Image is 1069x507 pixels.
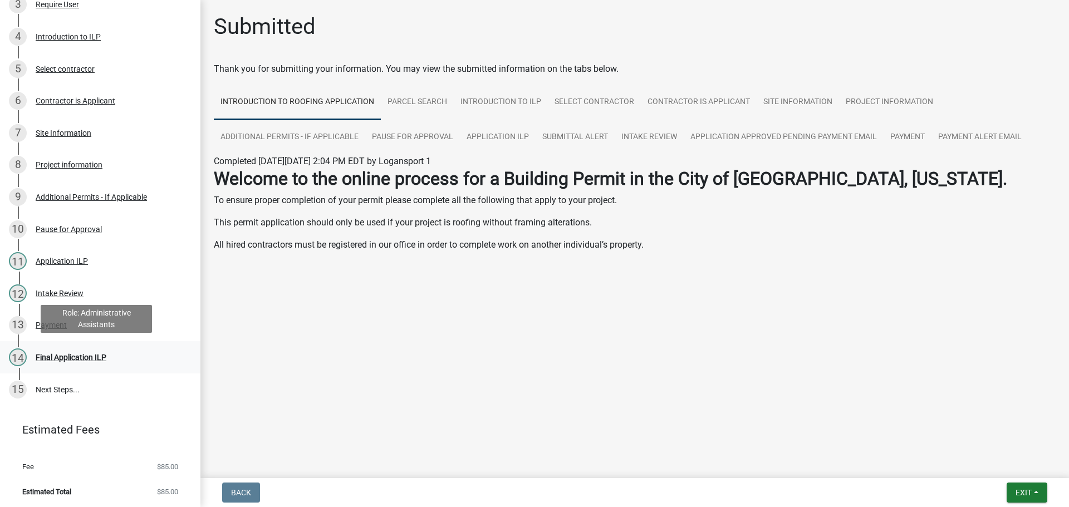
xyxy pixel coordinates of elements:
a: Introduction to Roofing Application [214,85,381,120]
div: Application ILP [36,257,88,265]
span: Estimated Total [22,488,71,495]
a: Site Information [757,85,839,120]
span: Exit [1016,488,1032,497]
div: 11 [9,252,27,270]
div: 10 [9,220,27,238]
a: Payment [884,120,931,155]
button: Exit [1007,483,1047,503]
a: Intake Review [615,120,684,155]
a: Contractor is Applicant [641,85,757,120]
a: Parcel search [381,85,454,120]
div: Select contractor [36,65,95,73]
div: 14 [9,348,27,366]
span: $85.00 [157,463,178,470]
div: Project information [36,161,102,169]
span: Fee [22,463,34,470]
div: 9 [9,188,27,206]
div: Contractor is Applicant [36,97,115,105]
a: Application Approved Pending Payment Email [684,120,884,155]
a: Additional Permits - If Applicable [214,120,365,155]
div: 6 [9,92,27,110]
p: To ensure proper completion of your permit please complete all the following that apply to your p... [214,194,1056,207]
h1: Submitted [214,13,316,40]
div: Require User [36,1,79,8]
span: Completed [DATE][DATE] 2:04 PM EDT by Logansport 1 [214,156,431,166]
div: Site Information [36,129,91,137]
div: Intake Review [36,289,84,297]
div: 12 [9,284,27,302]
p: All hired contractors must be registered in our office in order to complete work on another indiv... [214,238,1056,252]
a: Estimated Fees [9,419,183,441]
div: 4 [9,28,27,46]
div: Pause for Approval [36,225,102,233]
div: Additional Permits - If Applicable [36,193,147,201]
a: Payment Alert Email [931,120,1028,155]
a: Introduction to ILP [454,85,548,120]
a: Select contractor [548,85,641,120]
a: Project information [839,85,940,120]
a: Application ILP [460,120,536,155]
div: 5 [9,60,27,78]
div: Introduction to ILP [36,33,101,41]
div: Final Application ILP [36,353,106,361]
a: Submittal Alert [536,120,615,155]
strong: Welcome to the online process for a Building Permit in the City of [GEOGRAPHIC_DATA], [US_STATE]. [214,168,1007,189]
div: 13 [9,316,27,334]
p: This permit application should only be used if your project is roofing without framing alterations. [214,216,1056,229]
div: 8 [9,156,27,174]
div: 15 [9,381,27,398]
div: 7 [9,124,27,142]
div: Thank you for submitting your information. You may view the submitted information on the tabs below. [214,62,1056,76]
div: Role: Administrative Assistants [41,305,152,333]
div: Payment [36,321,67,329]
span: $85.00 [157,488,178,495]
span: Back [231,488,251,497]
a: Pause for Approval [365,120,460,155]
button: Back [222,483,260,503]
